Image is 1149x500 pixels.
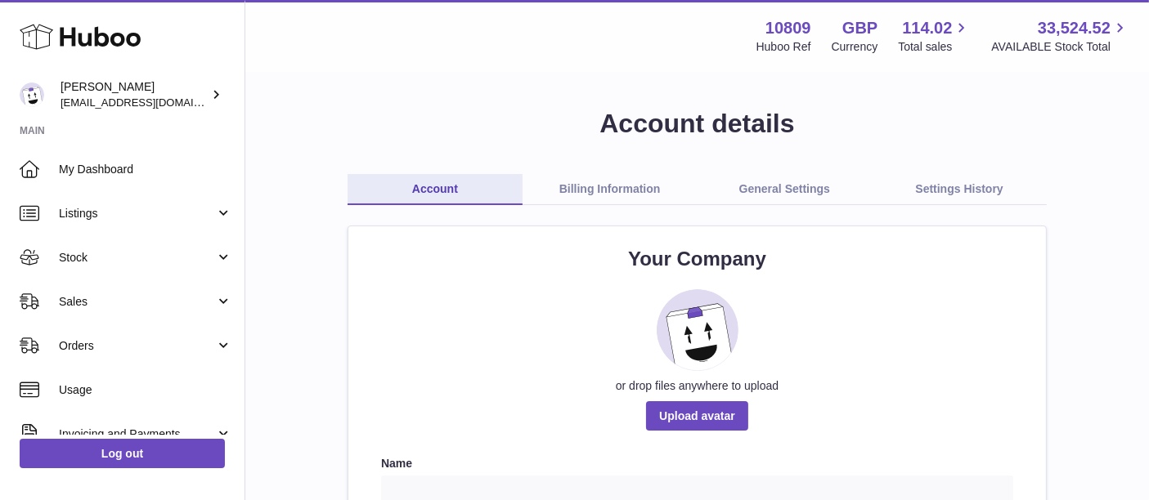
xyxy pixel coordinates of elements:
[991,39,1129,55] span: AVAILABLE Stock Total
[59,294,215,310] span: Sales
[61,96,240,109] span: [EMAIL_ADDRESS][DOMAIN_NAME]
[898,17,971,55] a: 114.02 Total sales
[59,338,215,354] span: Orders
[381,456,1013,471] label: Name
[61,79,208,110] div: [PERSON_NAME]
[523,174,698,205] a: Billing Information
[272,106,1123,141] h1: Account details
[872,174,1047,205] a: Settings History
[20,83,44,107] img: internalAdmin-10809@internal.huboo.com
[381,246,1013,272] h2: Your Company
[59,426,215,442] span: Invoicing and Payments
[842,17,877,39] strong: GBP
[1038,17,1111,39] span: 33,524.52
[991,17,1129,55] a: 33,524.52 AVAILABLE Stock Total
[59,162,232,177] span: My Dashboard
[902,17,952,39] span: 114.02
[832,39,878,55] div: Currency
[20,439,225,468] a: Log out
[698,174,873,205] a: General Settings
[657,289,738,371] img: placeholder_image.svg
[765,17,811,39] strong: 10809
[59,250,215,266] span: Stock
[348,174,523,205] a: Account
[646,401,748,431] span: Upload avatar
[756,39,811,55] div: Huboo Ref
[898,39,971,55] span: Total sales
[59,382,232,398] span: Usage
[59,206,215,221] span: Listings
[381,378,1013,394] div: or drop files anywhere to upload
